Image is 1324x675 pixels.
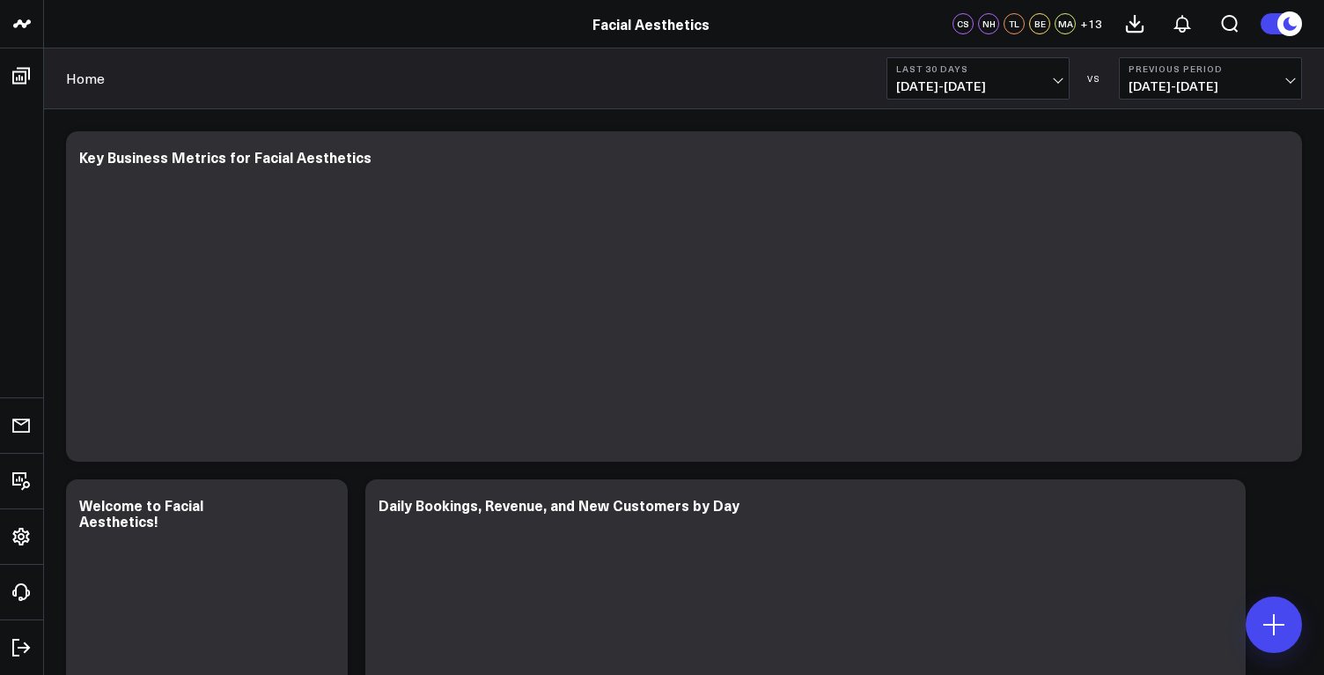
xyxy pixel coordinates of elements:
button: +13 [1080,13,1102,34]
div: MA [1055,13,1076,34]
button: Previous Period[DATE]-[DATE] [1119,57,1302,100]
a: Facial Aesthetics [592,14,710,33]
div: Key Business Metrics for Facial Aesthetics [79,147,371,167]
span: [DATE] - [DATE] [896,79,1060,93]
b: Previous Period [1129,63,1292,74]
div: BE [1029,13,1050,34]
div: Welcome to Facial Aesthetics! [79,495,203,530]
span: + 13 [1080,18,1102,30]
button: Last 30 Days[DATE]-[DATE] [886,57,1070,100]
div: Daily Bookings, Revenue, and New Customers by Day [379,495,739,515]
div: VS [1078,73,1110,84]
b: Last 30 Days [896,63,1060,74]
div: TL [1004,13,1025,34]
a: Home [66,69,105,88]
span: [DATE] - [DATE] [1129,79,1292,93]
div: CS [953,13,974,34]
div: NH [978,13,999,34]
